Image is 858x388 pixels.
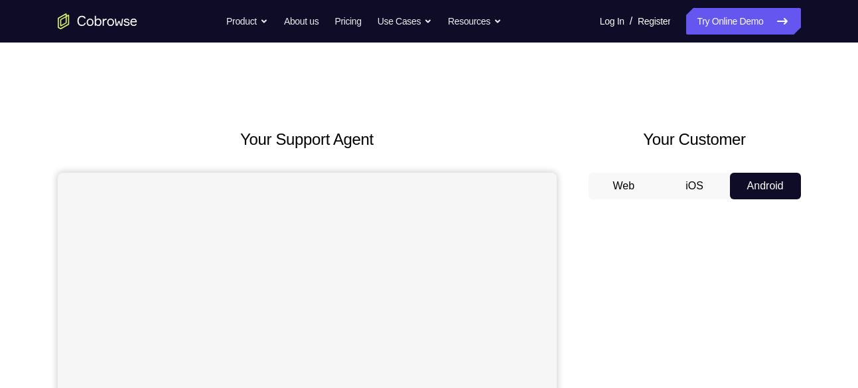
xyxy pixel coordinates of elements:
a: Register [638,8,670,35]
button: Resources [448,8,502,35]
span: / [630,13,632,29]
a: Log In [600,8,624,35]
button: iOS [659,173,730,199]
button: Product [226,8,268,35]
h2: Your Support Agent [58,128,557,151]
a: Try Online Demo [686,8,800,35]
a: About us [284,8,319,35]
button: Web [589,173,660,199]
a: Pricing [334,8,361,35]
h2: Your Customer [589,128,801,151]
button: Android [730,173,801,199]
a: Go to the home page [58,13,137,29]
button: Use Cases [378,8,432,35]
